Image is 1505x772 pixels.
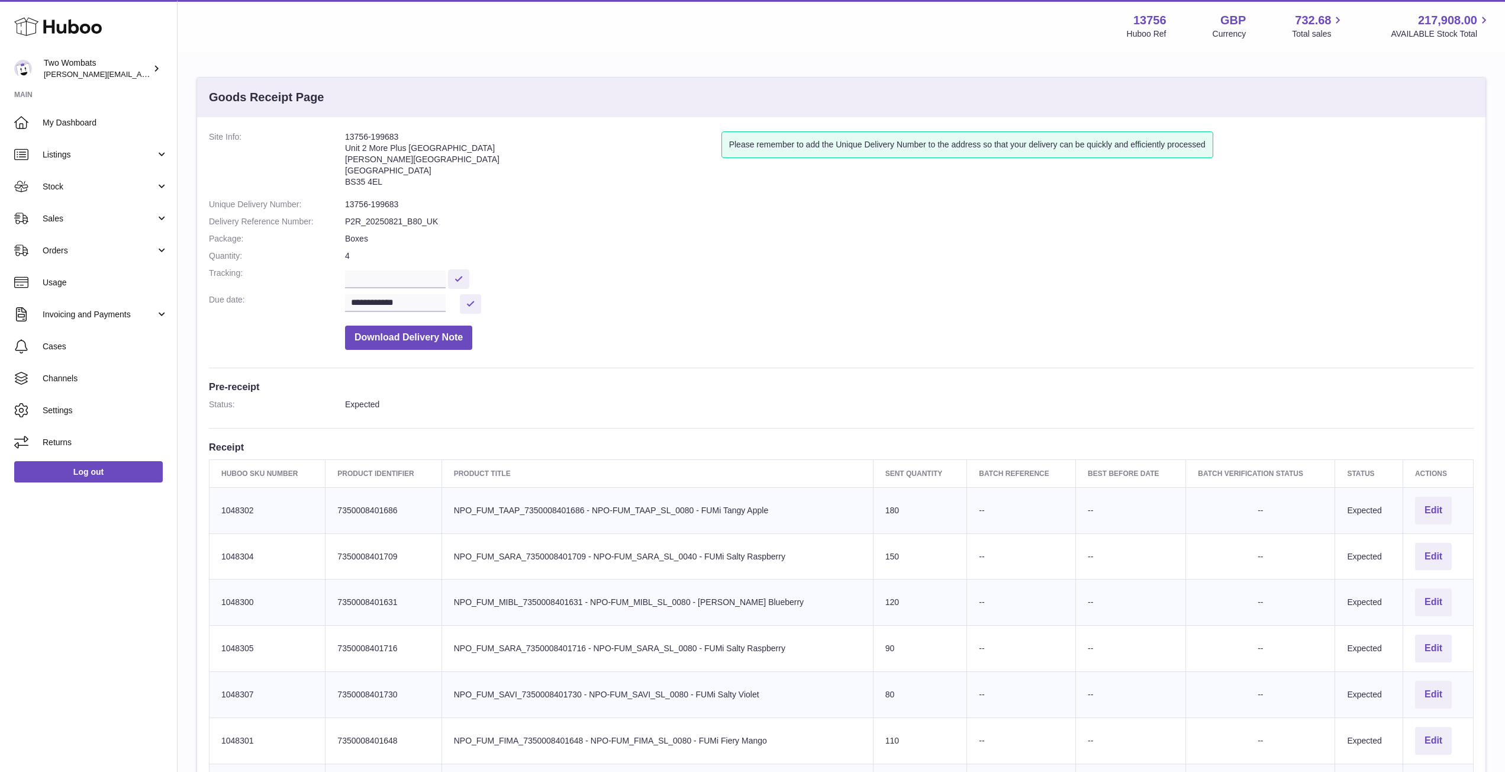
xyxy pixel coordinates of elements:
span: Usage [43,277,168,288]
td: NPO_FUM_FIMA_7350008401648 - NPO-FUM_FIMA_SL_0080 - FUMi Fiery Mango [441,718,873,764]
div: Currency [1213,28,1246,40]
td: 1048307 [210,672,326,718]
th: Batch Verification Status [1186,459,1335,487]
a: Log out [14,461,163,482]
dt: Due date: [209,294,345,314]
td: NPO_FUM_SARA_7350008401709 - NPO-FUM_SARA_SL_0040 - FUMi Salty Raspberry [441,533,873,580]
div: -- [1198,551,1323,562]
button: Edit [1415,497,1452,525]
td: 7350008401648 [326,718,441,764]
span: Settings [43,405,168,416]
div: Please remember to add the Unique Delivery Number to the address so that your delivery can be qui... [721,131,1213,158]
div: -- [1198,643,1323,654]
button: Edit [1415,588,1452,616]
td: NPO_FUM_MIBL_7350008401631 - NPO-FUM_MIBL_SL_0080 - [PERSON_NAME] Blueberry [441,580,873,626]
td: NPO_FUM_TAAP_7350008401686 - NPO-FUM_TAAP_SL_0080 - FUMi Tangy Apple [441,487,873,533]
td: -- [1076,626,1186,672]
td: 80 [873,672,967,718]
td: -- [1076,672,1186,718]
dd: P2R_20250821_B80_UK [345,216,1474,227]
td: 7350008401716 [326,626,441,672]
td: Expected [1335,718,1403,764]
dt: Package: [209,233,345,245]
span: Orders [43,245,156,256]
td: 7350008401730 [326,672,441,718]
td: Expected [1335,533,1403,580]
td: -- [967,580,1076,626]
td: 90 [873,626,967,672]
span: My Dashboard [43,117,168,128]
td: 150 [873,533,967,580]
dd: Expected [345,399,1474,410]
button: Edit [1415,681,1452,709]
td: Expected [1335,580,1403,626]
span: Invoicing and Payments [43,309,156,320]
td: 7350008401631 [326,580,441,626]
dt: Site Info: [209,131,345,193]
dd: Boxes [345,233,1474,245]
a: 217,908.00 AVAILABLE Stock Total [1391,12,1491,40]
address: 13756-199683 Unit 2 More Plus [GEOGRAPHIC_DATA] [PERSON_NAME][GEOGRAPHIC_DATA] [GEOGRAPHIC_DATA] ... [345,131,721,193]
span: Channels [43,373,168,384]
span: Sales [43,213,156,224]
div: -- [1198,597,1323,608]
a: 732.68 Total sales [1292,12,1345,40]
button: Edit [1415,727,1452,755]
td: Expected [1335,672,1403,718]
td: -- [967,487,1076,533]
td: NPO_FUM_SAVI_7350008401730 - NPO-FUM_SAVI_SL_0080 - FUMi Salty Violet [441,672,873,718]
td: 120 [873,580,967,626]
strong: 13756 [1133,12,1166,28]
span: Cases [43,341,168,352]
dt: Status: [209,399,345,410]
td: 7350008401709 [326,533,441,580]
td: -- [1076,718,1186,764]
span: Returns [43,437,168,448]
td: 1048300 [210,580,326,626]
img: philip.carroll@twowombats.com [14,60,32,78]
td: 1048305 [210,626,326,672]
td: 7350008401686 [326,487,441,533]
td: -- [967,718,1076,764]
div: Two Wombats [44,57,150,80]
td: Expected [1335,487,1403,533]
span: Total sales [1292,28,1345,40]
div: -- [1198,735,1323,747]
th: Product Identifier [326,459,441,487]
td: -- [967,533,1076,580]
dd: 13756-199683 [345,199,1474,210]
button: Download Delivery Note [345,326,472,350]
td: -- [967,626,1076,672]
div: -- [1198,689,1323,700]
div: Huboo Ref [1127,28,1166,40]
span: 217,908.00 [1418,12,1477,28]
th: Batch Reference [967,459,1076,487]
th: Status [1335,459,1403,487]
dt: Unique Delivery Number: [209,199,345,210]
td: 1048301 [210,718,326,764]
td: 180 [873,487,967,533]
h3: Pre-receipt [209,380,1474,393]
th: Huboo SKU Number [210,459,326,487]
h3: Receipt [209,440,1474,453]
button: Edit [1415,543,1452,571]
th: Product title [441,459,873,487]
h3: Goods Receipt Page [209,89,324,105]
button: Edit [1415,635,1452,662]
td: 1048304 [210,533,326,580]
td: 110 [873,718,967,764]
dt: Delivery Reference Number: [209,216,345,227]
span: AVAILABLE Stock Total [1391,28,1491,40]
td: -- [1076,580,1186,626]
span: Stock [43,181,156,192]
th: Best Before Date [1076,459,1186,487]
th: Actions [1403,459,1473,487]
span: 732.68 [1295,12,1331,28]
dt: Tracking: [209,268,345,288]
span: Listings [43,149,156,160]
div: -- [1198,505,1323,516]
td: 1048302 [210,487,326,533]
dd: 4 [345,250,1474,262]
td: -- [967,672,1076,718]
span: [PERSON_NAME][EMAIL_ADDRESS][PERSON_NAME][DOMAIN_NAME] [44,69,301,79]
